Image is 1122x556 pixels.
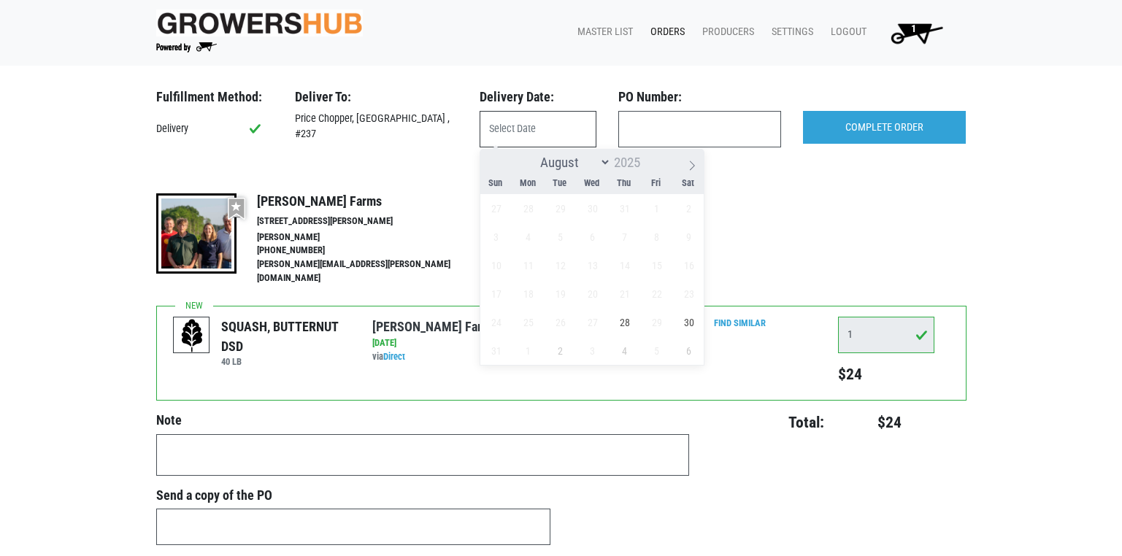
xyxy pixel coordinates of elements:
[482,336,510,365] span: August 31, 2025
[514,336,542,365] span: September 1, 2025
[546,194,575,223] span: July 29, 2025
[872,18,955,47] a: 1
[578,279,607,308] span: August 20, 2025
[514,251,542,279] span: August 11, 2025
[156,42,217,53] img: Powered by Big Wheelbarrow
[618,89,781,105] h3: PO Number:
[482,223,510,251] span: August 3, 2025
[482,308,510,336] span: August 24, 2025
[803,111,966,144] input: COMPLETE ORDER
[257,193,482,209] h4: [PERSON_NAME] Farms
[691,18,760,46] a: Producers
[640,179,672,188] span: Fri
[480,179,512,188] span: Sun
[578,336,607,365] span: September 3, 2025
[156,193,237,274] img: thumbnail-8a08f3346781c529aa742b86dead986c.jpg
[578,308,607,336] span: August 27, 2025
[642,279,671,308] span: August 22, 2025
[675,194,703,223] span: August 2, 2025
[675,308,703,336] span: August 30, 2025
[838,317,934,353] input: Qty
[675,251,703,279] span: August 16, 2025
[610,308,639,336] span: August 28, 2025
[610,336,639,365] span: September 4, 2025
[156,412,689,428] h4: Note
[911,23,916,35] span: 1
[514,308,542,336] span: August 25, 2025
[642,194,671,223] span: August 1, 2025
[257,258,482,285] li: [PERSON_NAME][EMAIL_ADDRESS][PERSON_NAME][DOMAIN_NAME]
[546,336,575,365] span: September 2, 2025
[257,244,482,258] li: [PHONE_NUMBER]
[675,336,703,365] span: September 6, 2025
[642,223,671,251] span: August 8, 2025
[383,351,405,362] a: Direct
[566,18,639,46] a: Master List
[578,194,607,223] span: July 30, 2025
[610,251,639,279] span: August 14, 2025
[576,179,608,188] span: Wed
[156,9,364,36] img: original-fc7597fdc6adbb9d0e2ae620e786d1a2.jpg
[578,251,607,279] span: August 13, 2025
[295,89,458,105] h3: Deliver To:
[672,179,704,188] span: Sat
[546,308,575,336] span: August 26, 2025
[610,279,639,308] span: August 21, 2025
[480,111,596,147] input: Select Date
[546,279,575,308] span: August 19, 2025
[372,336,550,350] div: [DATE]
[546,251,575,279] span: August 12, 2025
[760,18,819,46] a: Settings
[544,179,576,188] span: Tue
[642,251,671,279] span: August 15, 2025
[512,179,544,188] span: Mon
[482,279,510,308] span: August 17, 2025
[534,153,611,171] select: Month
[610,223,639,251] span: August 7, 2025
[514,279,542,308] span: August 18, 2025
[639,18,691,46] a: Orders
[257,215,482,228] li: [STREET_ADDRESS][PERSON_NAME]
[546,223,575,251] span: August 5, 2025
[174,317,210,354] img: placeholder-variety-43d6402dacf2d531de610a020419775a.svg
[482,251,510,279] span: August 10, 2025
[610,194,639,223] span: July 31, 2025
[156,487,550,503] h3: Send a copy of the PO
[642,308,671,336] span: August 29, 2025
[819,18,872,46] a: Logout
[838,365,934,384] h5: $24
[482,194,510,223] span: July 27, 2025
[642,336,671,365] span: September 5, 2025
[284,111,469,142] div: Price Chopper, [GEOGRAPHIC_DATA] , #237
[514,223,542,251] span: August 4, 2025
[675,223,703,251] span: August 9, 2025
[372,350,550,364] div: via
[514,194,542,223] span: July 28, 2025
[221,356,350,367] h6: 40 LB
[675,279,703,308] span: August 23, 2025
[372,319,497,334] a: [PERSON_NAME] Farms
[833,413,902,432] h4: $24
[884,18,949,47] img: Cart
[480,89,596,105] h3: Delivery Date:
[578,223,607,251] span: August 6, 2025
[221,317,350,356] div: SQUASH, BUTTERNUT DSD
[608,179,640,188] span: Thu
[712,413,825,432] h4: Total:
[156,89,273,105] h3: Fulfillment Method:
[714,317,766,328] a: Find Similar
[257,231,482,244] li: [PERSON_NAME]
